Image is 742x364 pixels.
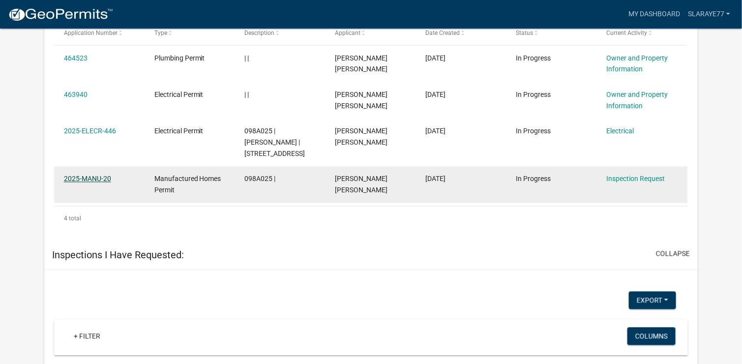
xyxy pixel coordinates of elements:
[335,55,388,74] span: Michael Shawn Thomas
[656,249,690,259] button: collapse
[607,127,634,135] a: Electrical
[335,175,388,194] span: Michael Shawn Thomas
[684,5,734,24] a: Slaraye77
[426,55,446,62] span: 08/15/2025
[245,175,276,183] span: 098A025 |
[245,127,305,158] span: 098A025 | THOMAS MICHAEL | 670 Mill Pond Rd
[64,91,88,99] a: 463940
[607,91,668,110] a: Owner and Property Information
[426,127,446,135] span: 08/13/2025
[426,30,460,36] span: Date Created
[629,292,676,309] button: Export
[154,127,204,135] span: Electrical Permit
[335,127,388,147] span: Michael Shawn Thomas
[154,91,204,99] span: Electrical Permit
[607,30,648,36] span: Current Activity
[52,249,184,261] h5: Inspections I Have Requested:
[326,21,416,45] datatable-header-cell: Applicant
[416,21,506,45] datatable-header-cell: Date Created
[245,55,249,62] span: | |
[426,91,446,99] span: 08/14/2025
[506,21,597,45] datatable-header-cell: Status
[426,175,446,183] span: 02/08/2025
[154,30,167,36] span: Type
[66,328,108,345] a: + Filter
[154,175,221,194] span: Manufactured Homes Permit
[154,55,205,62] span: Plumbing Permit
[627,328,676,345] button: Columns
[64,30,118,36] span: Application Number
[245,91,249,99] span: | |
[597,21,687,45] datatable-header-cell: Current Activity
[624,5,684,24] a: My Dashboard
[516,55,551,62] span: In Progress
[335,30,361,36] span: Applicant
[516,91,551,99] span: In Progress
[607,175,665,183] a: Inspection Request
[516,30,534,36] span: Status
[64,175,111,183] a: 2025-MANU-20
[607,55,668,74] a: Owner and Property Information
[64,55,88,62] a: 464523
[245,30,275,36] span: Description
[235,21,326,45] datatable-header-cell: Description
[516,127,551,135] span: In Progress
[64,127,116,135] a: 2025-ELECR-446
[145,21,235,45] datatable-header-cell: Type
[516,175,551,183] span: In Progress
[54,21,145,45] datatable-header-cell: Application Number
[335,91,388,110] span: Michael Shawn Thomas
[54,207,687,231] div: 4 total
